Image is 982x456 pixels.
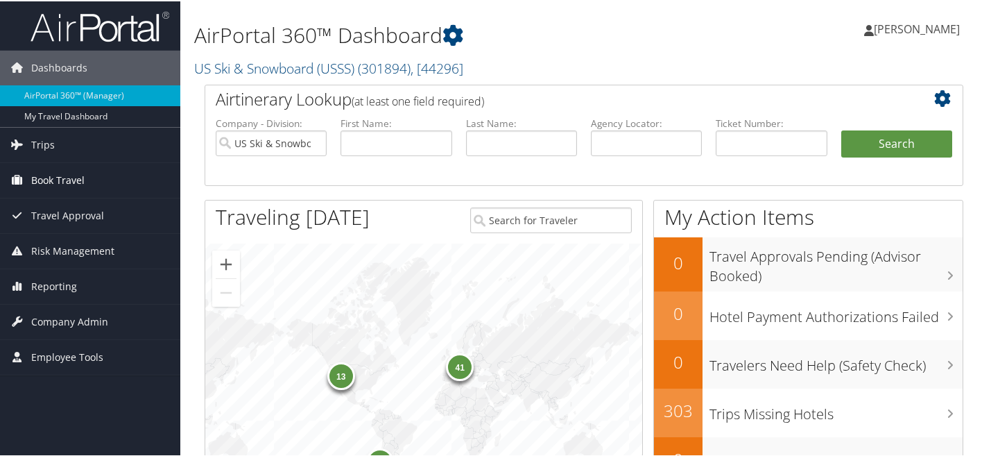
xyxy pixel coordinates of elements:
button: Zoom in [212,249,240,277]
h2: 0 [654,250,703,273]
a: 0Hotel Payment Authorizations Failed [654,290,963,339]
span: (at least one field required) [352,92,484,108]
h3: Travel Approvals Pending (Advisor Booked) [709,239,963,285]
label: Last Name: [466,115,577,129]
span: , [ 44296 ] [411,58,463,76]
a: 303Trips Missing Hotels [654,387,963,436]
span: Risk Management [31,233,114,267]
button: Zoom out [212,278,240,305]
span: Travel Approval [31,197,104,232]
span: Company Admin [31,303,108,338]
a: [PERSON_NAME] [864,7,974,49]
label: First Name: [341,115,451,129]
h3: Trips Missing Hotels [709,396,963,423]
label: Ticket Number: [716,115,827,129]
span: ( 301894 ) [358,58,411,76]
a: 0Travelers Need Help (Safety Check) [654,339,963,387]
h2: 0 [654,301,703,324]
h3: Travelers Need Help (Safety Check) [709,348,963,374]
span: [PERSON_NAME] [874,20,960,35]
span: Trips [31,126,55,161]
label: Company - Division: [216,115,327,129]
h1: My Action Items [654,201,963,230]
h3: Hotel Payment Authorizations Failed [709,299,963,326]
div: 41 [446,352,474,380]
h1: Traveling [DATE] [216,201,370,230]
h2: 303 [654,398,703,421]
button: Search [841,129,952,157]
img: airportal-logo.png [31,9,169,42]
span: Book Travel [31,162,85,196]
div: 13 [327,361,355,389]
a: US Ski & Snowboard (USSS) [194,58,463,76]
h2: 0 [654,349,703,373]
h1: AirPortal 360™ Dashboard [194,19,714,49]
h2: Airtinerary Lookup [216,86,889,110]
a: 0Travel Approvals Pending (Advisor Booked) [654,236,963,289]
input: Search for Traveler [470,206,631,232]
span: Dashboards [31,49,87,84]
span: Reporting [31,268,77,303]
label: Agency Locator: [591,115,702,129]
span: Employee Tools [31,339,103,373]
